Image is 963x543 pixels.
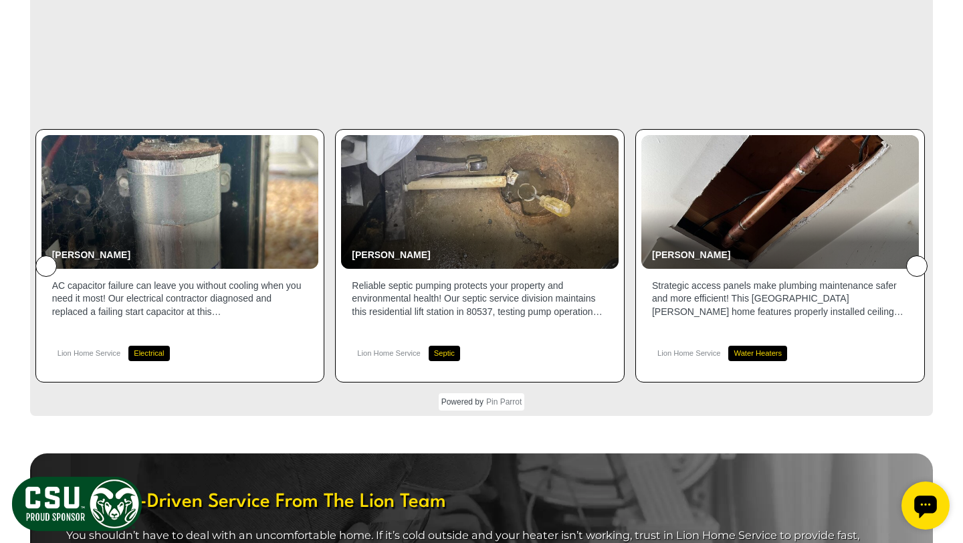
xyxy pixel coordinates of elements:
[484,397,522,407] a: Pin Parrot
[52,349,121,357] span: Lion Home Service
[10,475,144,533] img: CSU Sponsor Badge
[652,349,721,357] span: Lion Home Service
[434,349,455,357] b: Septic
[66,490,897,515] span: Integrity-Driven Service From The Lion Team
[134,349,164,357] b: Electrical
[734,349,782,357] b: Water Heaters
[352,280,608,319] p: Reliable septic pumping protects your property and environmental health! Our septic service divis...
[352,349,421,357] span: Lion Home Service
[352,249,605,262] p: [PERSON_NAME]
[652,280,908,319] p: Strategic access panels make plumbing maintenance safer and more efficient! This [GEOGRAPHIC_DATA...
[52,249,305,262] p: [PERSON_NAME]
[439,393,525,411] div: Powered by
[52,280,308,319] p: AC capacitor failure can leave you without cooling when you need it most! Our electrical contract...
[652,249,905,262] p: [PERSON_NAME]
[5,5,53,53] div: Open chat widget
